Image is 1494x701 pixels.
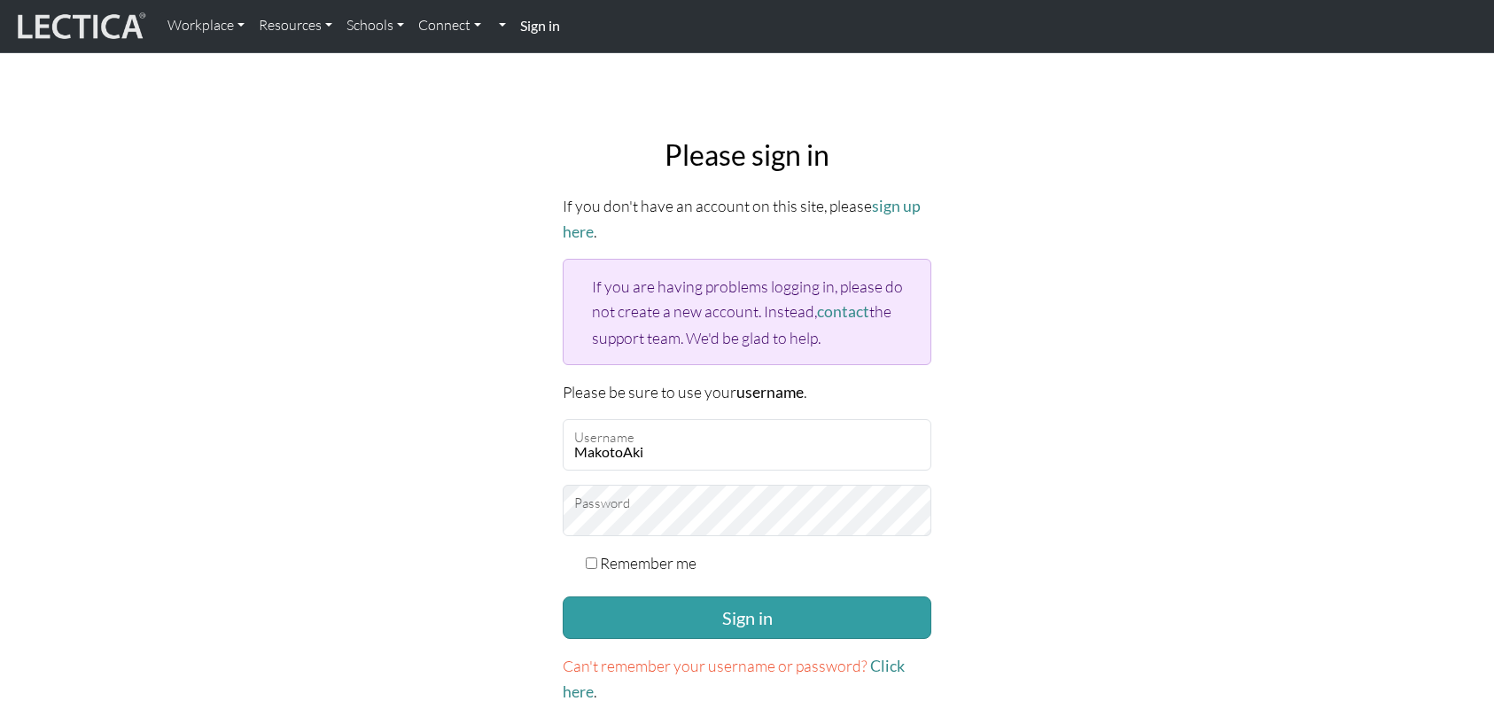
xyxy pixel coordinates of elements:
[563,259,931,364] div: If you are having problems logging in, please do not create a new account. Instead, the support t...
[600,550,696,575] label: Remember me
[252,7,339,44] a: Resources
[513,7,567,45] a: Sign in
[411,7,488,44] a: Connect
[563,193,931,245] p: If you don't have an account on this site, please .
[13,10,146,43] img: lecticalive
[563,379,931,405] p: Please be sure to use your .
[563,419,931,471] input: Username
[339,7,411,44] a: Schools
[520,17,560,34] strong: Sign in
[736,383,804,401] strong: username
[563,596,931,639] button: Sign in
[160,7,252,44] a: Workplace
[563,656,868,675] span: Can't remember your username or password?
[817,302,869,321] a: contact
[563,138,931,172] h2: Please sign in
